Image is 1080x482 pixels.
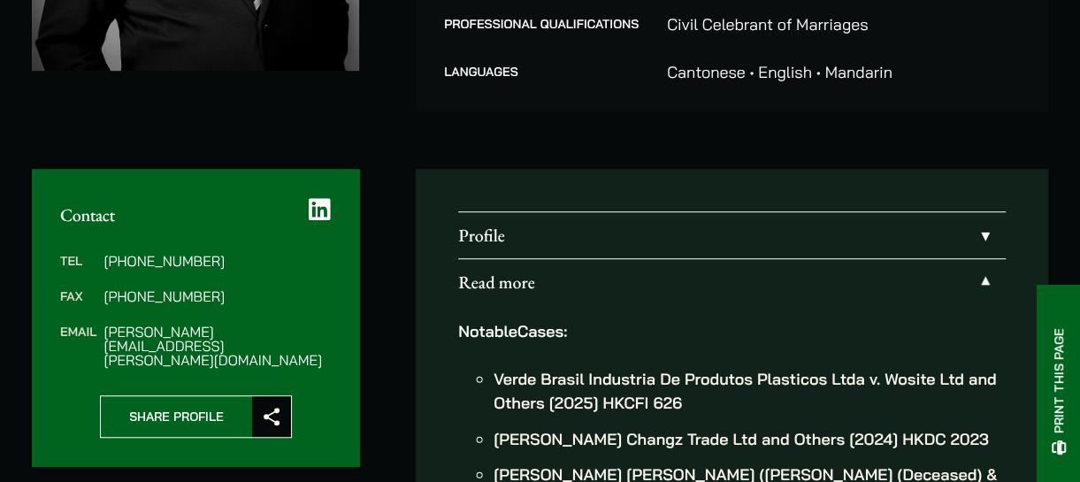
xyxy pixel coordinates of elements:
[458,321,517,341] strong: Notable
[444,12,639,60] dt: Professional Qualifications
[444,60,639,84] dt: Languages
[103,289,331,303] dd: [PHONE_NUMBER]
[60,289,96,325] dt: Fax
[100,395,292,438] button: Share Profile
[309,197,331,222] a: LinkedIn
[60,204,331,226] h2: Contact
[60,254,96,289] dt: Tel
[458,259,1006,305] a: Read more
[667,12,1020,36] dd: Civil Celebrant of Marriages
[458,212,1006,258] a: Profile
[60,325,96,367] dt: Email
[494,369,996,413] a: Verde Brasil Industria De Produtos Plasticos Ltda v. Wosite Ltd and Others [2025] HKCFI 626
[458,321,567,341] strong: Cases:
[494,429,989,449] a: [PERSON_NAME] Changz Trade Ltd and Others [2024] HKDC 2023
[667,60,1020,84] dd: Cantonese • English • Mandarin
[101,396,252,437] span: Share Profile
[103,325,331,367] dd: [PERSON_NAME][EMAIL_ADDRESS][PERSON_NAME][DOMAIN_NAME]
[103,254,331,268] dd: [PHONE_NUMBER]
